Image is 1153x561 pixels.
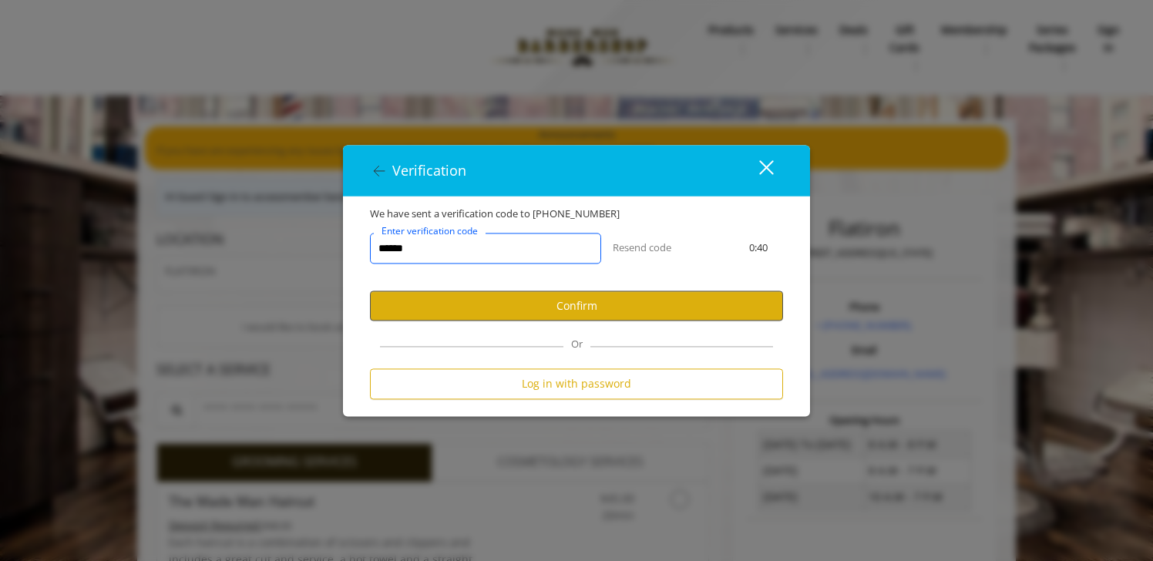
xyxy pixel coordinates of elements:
div: 0:40 [722,240,795,257]
button: Log in with password [370,369,783,399]
button: Confirm [370,291,783,321]
div: close dialog [741,159,772,182]
div: We have sent a verification code to [PHONE_NUMBER] [358,206,795,222]
label: Enter verification code [374,224,486,239]
span: Verification [392,161,466,180]
span: Or [563,338,590,351]
button: close dialog [731,155,783,186]
input: verificationCodeText [370,233,601,264]
button: Resend code [613,240,671,257]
